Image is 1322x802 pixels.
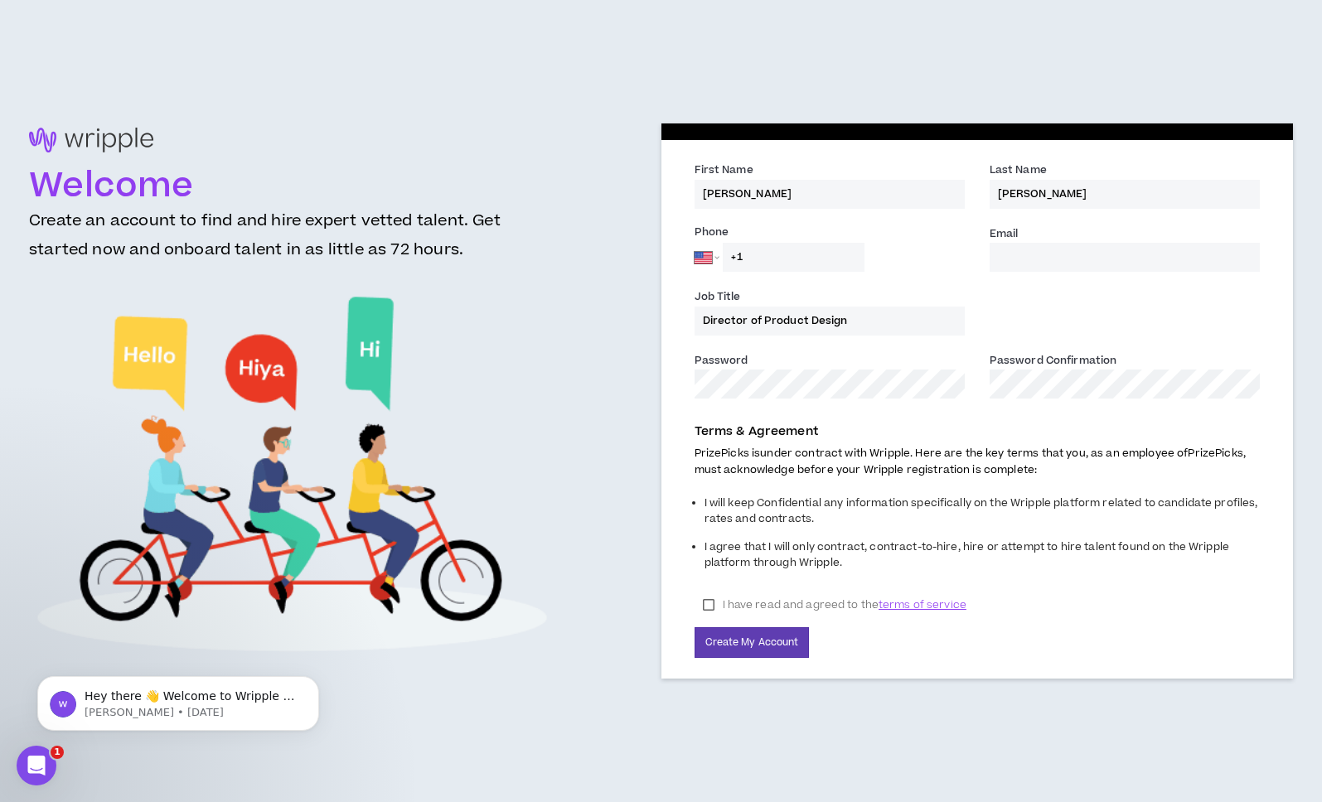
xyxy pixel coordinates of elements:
[695,353,748,371] label: Password
[705,535,1261,579] li: I agree that I will only contract, contract-to-hire, hire or attempt to hire talent found on the ...
[879,597,966,613] span: terms of service
[990,353,1117,371] label: Password Confirmation
[695,423,1261,441] p: Terms & Agreement
[705,491,1261,535] li: I will keep Confidential any information specifically on the Wripple platform related to candidat...
[29,128,153,162] img: logo-brand.png
[36,278,549,671] img: Welcome to Wripple
[695,446,1261,477] p: PrizePicks is under contract with Wripple. Here are the key terms that you, as an employee of Pri...
[695,225,965,243] label: Phone
[51,746,64,759] span: 1
[12,641,344,757] iframe: Intercom notifications message
[695,289,741,307] label: Job Title
[17,746,56,785] iframe: Intercom live chat
[990,226,1019,244] label: Email
[990,162,1047,181] label: Last Name
[29,167,555,206] h1: Welcome
[695,592,975,617] label: I have read and agreed to the
[29,206,555,278] h3: Create an account to find and hire expert vetted talent. Get started now and onboard talent in as...
[695,627,810,658] button: Create My Account
[695,162,753,181] label: First Name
